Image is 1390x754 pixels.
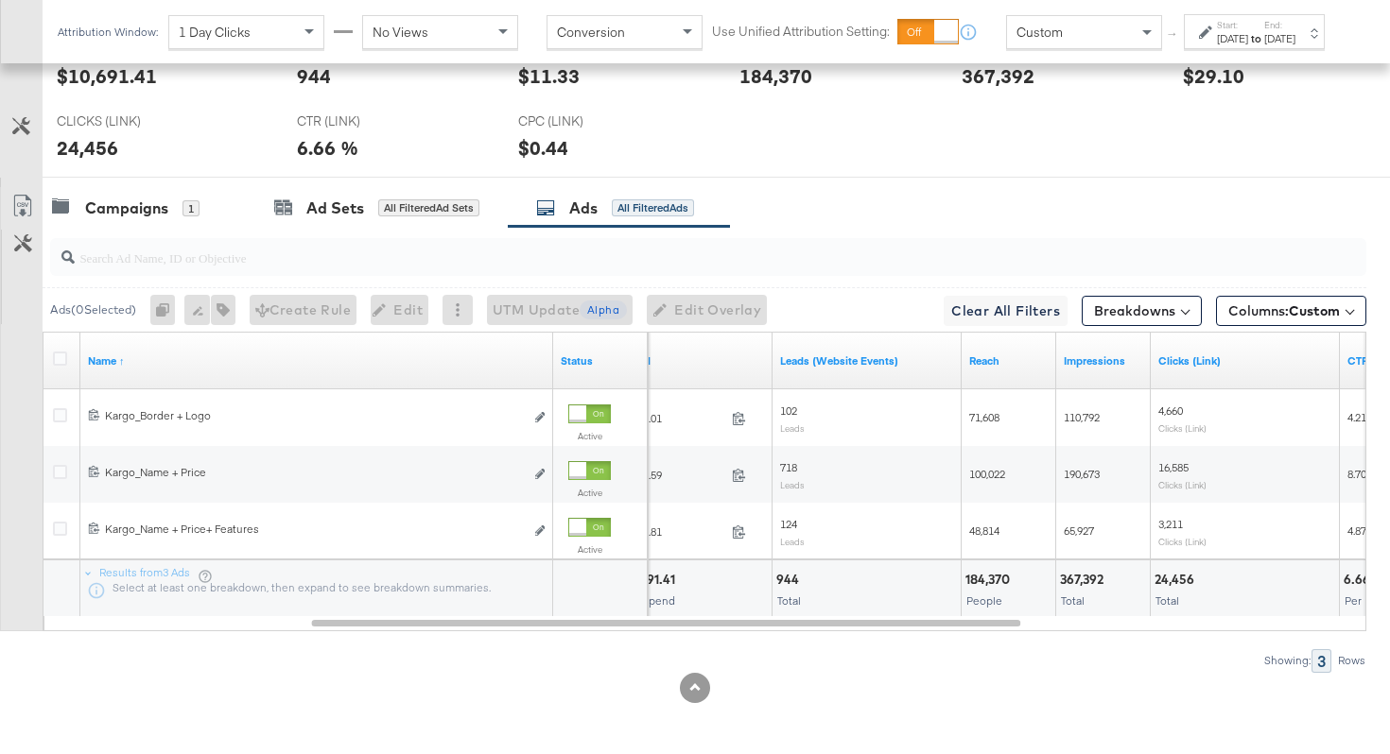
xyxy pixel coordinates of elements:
div: 3 [1312,649,1331,673]
label: End: [1264,19,1295,31]
sub: Leads [780,479,805,490]
a: Shows the current state of your Ad. [561,353,640,368]
span: 71,608 [969,410,999,424]
span: 190,673 [1064,467,1100,481]
a: The number of times your ad was served. On mobile apps an ad is counted as served the first time ... [1064,353,1143,368]
span: Total [1155,593,1179,608]
div: All Filtered Ads [612,199,694,216]
sub: Leads [780,422,805,434]
label: Active [568,430,611,442]
div: 944 [297,62,331,90]
div: 24,456 [1155,571,1200,589]
div: Campaigns [85,197,168,219]
label: Active [568,487,611,499]
span: CTR (LINK) [297,112,439,130]
div: 367,392 [1060,571,1109,589]
a: The number of people your ad was served to. [969,353,1049,368]
div: Attribution Window: [57,26,159,39]
span: Clear All Filters [951,300,1060,323]
span: 48,814 [969,523,999,538]
button: Columns:Custom [1216,296,1366,326]
span: No Views [373,24,428,41]
div: Ads [569,197,598,219]
div: [DATE] [1264,31,1295,46]
span: 110,792 [1064,410,1100,424]
div: 6.66 % [297,134,358,162]
a: The number of clicks on links appearing on your ad or Page that direct people to your sites off F... [1158,353,1332,368]
label: Use Unified Attribution Setting: [712,23,890,41]
div: 184,370 [739,62,812,90]
a: The number of leads tracked by your Custom Audience pixel on your website after people viewed or ... [780,353,954,368]
label: Start: [1217,19,1248,31]
span: 4.87 % [1347,523,1379,538]
span: Conversion [557,24,625,41]
div: 184,370 [965,571,1016,589]
div: 24,456 [57,134,118,162]
span: Custom [1289,302,1340,319]
div: $29.10 [1183,62,1244,90]
div: $10,691.41 [57,62,157,90]
button: Clear All Filters [944,296,1068,326]
div: $11.33 [518,62,580,90]
span: Custom [1016,24,1063,41]
span: People [966,593,1002,608]
span: 102 [780,403,797,418]
div: Showing: [1263,654,1312,667]
span: 3,211 [1158,517,1183,531]
div: Kargo_Name + Price [105,465,524,480]
strong: to [1248,31,1264,45]
span: ↑ [1164,32,1182,39]
span: 8.70 % [1347,467,1379,481]
span: 100,022 [969,467,1005,481]
a: The total amount spent to date. [618,353,765,368]
div: Kargo_Name + Price+ Features [105,522,524,537]
a: Ad Name. [88,353,546,368]
span: CPC (LINK) [518,112,660,130]
div: 944 [776,571,805,589]
span: 4,660 [1158,403,1183,418]
div: $0.44 [518,134,568,162]
div: Ads ( 0 Selected) [50,301,136,318]
sub: Clicks (Link) [1158,536,1207,547]
span: 65,927 [1064,523,1094,538]
sub: Leads [780,536,805,547]
span: 124 [780,517,797,531]
span: Columns: [1228,301,1340,320]
button: Breakdowns [1082,296,1202,326]
span: 4.21 % [1347,410,1379,424]
span: $1,843.81 [618,524,724,539]
span: 718 [780,460,797,474]
span: Total [1061,593,1085,608]
div: All Filtered Ad Sets [378,199,479,216]
div: 1 [182,200,200,217]
span: 16,585 [1158,460,1189,474]
div: 0 [150,295,184,325]
sub: Clicks (Link) [1158,422,1207,434]
sub: Clicks (Link) [1158,479,1207,490]
span: CLICKS (LINK) [57,112,199,130]
span: $2,807.01 [618,411,724,425]
div: Ad Sets [306,197,364,219]
div: 367,392 [962,62,1034,90]
label: Active [568,543,611,556]
div: Rows [1337,654,1366,667]
input: Search Ad Name, ID or Objective [75,231,1249,268]
span: 1 Day Clicks [179,24,251,41]
div: [DATE] [1217,31,1248,46]
span: $6,040.59 [618,468,724,482]
div: Kargo_Border + Logo [105,408,524,423]
span: Total [777,593,801,608]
